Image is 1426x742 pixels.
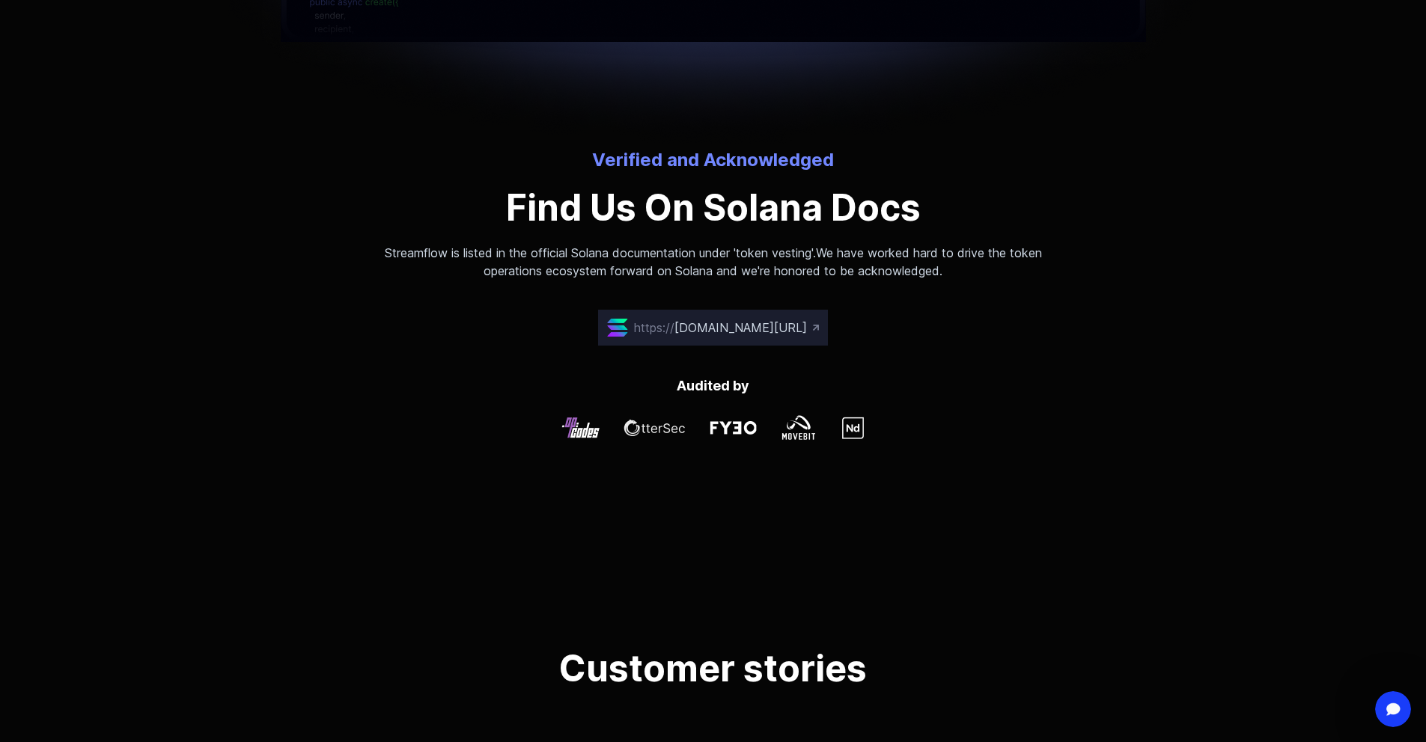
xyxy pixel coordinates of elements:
iframe: Intercom live chat [1375,691,1411,727]
img: john [710,421,757,435]
a: https://[DOMAIN_NAME][URL] [598,310,828,346]
img: john [561,417,600,438]
img: john [841,416,865,440]
p: https:// [634,319,807,337]
img: john [781,414,817,441]
p: Verified and Acknowledged [366,148,1061,172]
h1: Customer stories [351,633,1076,687]
p: Find Us On Solana Docs [366,190,1061,226]
img: john [624,420,686,436]
p: Audited by [354,375,1073,396]
p: Streamflow is listed in the official Solana documentation under 'token vesting'.We have worked ha... [366,244,1061,280]
span: [DOMAIN_NAME][URL] [674,320,807,335]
